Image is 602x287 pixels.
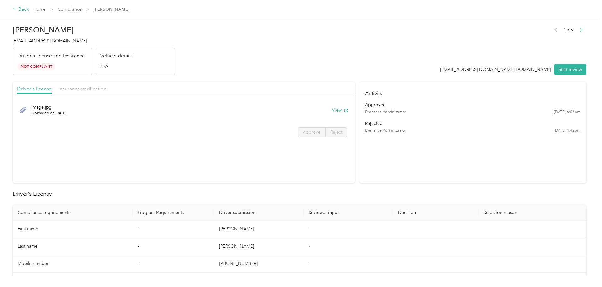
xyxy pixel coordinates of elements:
time: [DATE] 6:06pm [554,109,581,115]
td: Mobile number [13,255,133,273]
span: First name [18,226,38,232]
td: Last name [13,238,133,255]
th: Decision [393,205,478,221]
span: Mobile number [18,261,49,266]
td: [PERSON_NAME] [214,238,304,255]
th: Compliance requirements [13,205,133,221]
div: Back [13,6,29,13]
span: [EMAIL_ADDRESS][DOMAIN_NAME] [13,38,87,43]
td: - [133,255,214,273]
span: Uploaded on [DATE] [32,111,67,116]
td: - [133,221,214,238]
th: Driver submission [214,205,304,221]
div: rejected [365,120,581,127]
a: Home [33,7,46,12]
span: Not Compliant [17,63,55,70]
h2: [PERSON_NAME] [13,26,175,34]
span: - [309,226,310,232]
span: Driver's license [17,86,52,92]
span: image.jpg [32,104,67,111]
span: 1 of 5 [564,26,573,33]
span: - [309,244,310,249]
button: Start review [554,64,586,75]
p: Vehicle details [100,52,133,60]
td: - [133,238,214,255]
span: [PERSON_NAME] [94,6,129,13]
td: First name [13,221,133,238]
time: [DATE] 4:42pm [554,128,581,134]
h2: Driver’s License [13,190,586,198]
p: Driver's license and Insurance [17,52,85,60]
a: Compliance [58,7,82,12]
span: Approve [303,129,321,135]
div: [EMAIL_ADDRESS][DOMAIN_NAME][DOMAIN_NAME] [440,66,551,73]
td: [PERSON_NAME] [214,221,304,238]
span: Insurance verification [58,86,107,92]
span: Everlance Administrator [365,109,406,115]
span: Everlance Administrator [365,128,406,134]
span: Reject [330,129,342,135]
span: N/A [100,63,108,70]
h4: Activity [359,82,586,101]
div: approved [365,101,581,108]
button: View [332,107,348,113]
td: [PHONE_NUMBER] [214,255,304,273]
th: Rejection reason [478,205,586,221]
th: Reviewer input [304,205,393,221]
span: Last name [18,244,38,249]
iframe: Everlance-gr Chat Button Frame [567,252,602,287]
th: Program Requirements [133,205,214,221]
span: - [309,261,310,266]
